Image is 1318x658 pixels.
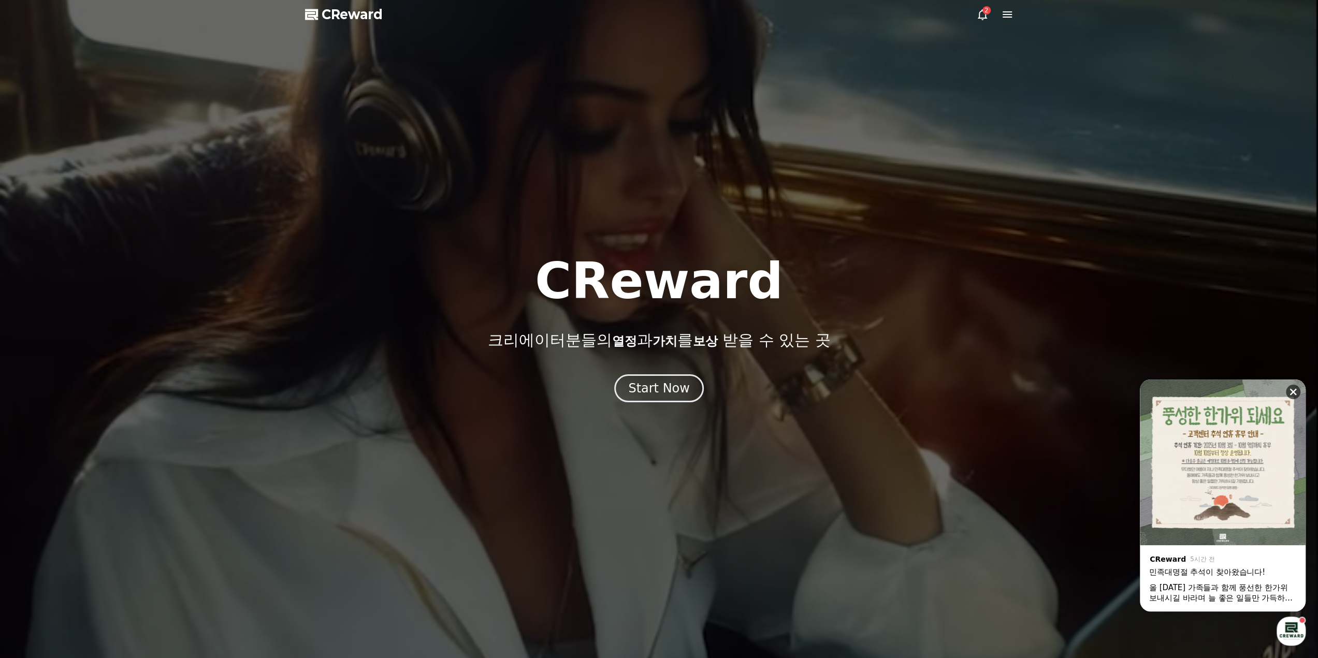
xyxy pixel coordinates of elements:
span: 홈 [33,344,39,352]
a: CReward [305,6,383,23]
span: 보상 [692,334,717,348]
p: 크리에이터분들의 과 를 받을 수 있는 곳 [487,331,830,349]
a: 대화 [68,328,134,354]
button: Start Now [614,374,704,402]
div: Start Now [628,380,690,397]
span: 가치 [652,334,677,348]
span: 설정 [160,344,172,352]
a: 2 [976,8,989,21]
h1: CReward [535,256,783,306]
span: 대화 [95,344,107,353]
a: Start Now [614,385,704,394]
span: CReward [322,6,383,23]
a: 홈 [3,328,68,354]
span: 열정 [612,334,636,348]
a: 설정 [134,328,199,354]
div: 2 [982,6,991,14]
